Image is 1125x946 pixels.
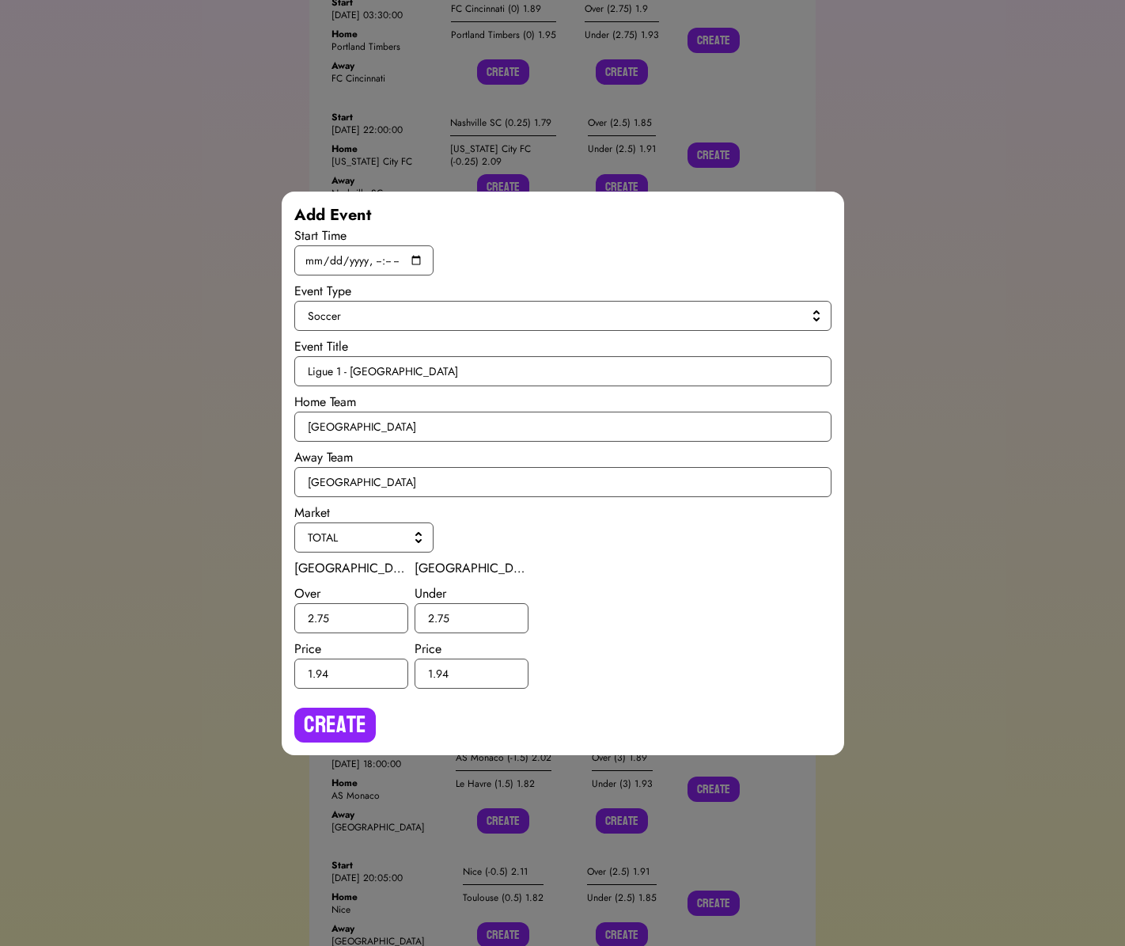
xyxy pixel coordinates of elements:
div: [GEOGRAPHIC_DATA] [294,559,408,578]
div: Add Event [294,204,831,226]
div: Market [294,503,831,522]
div: [GEOGRAPHIC_DATA] [415,559,528,578]
div: Price [415,640,528,659]
div: Price [294,640,408,659]
button: TOTAL [294,522,434,553]
span: TOTAL [308,530,414,545]
button: Soccer [294,301,831,331]
div: Home Team [294,393,831,412]
div: Start Time [294,226,831,245]
div: Event Title [294,337,831,356]
div: Under [415,584,528,603]
div: Event Type [294,282,831,301]
button: Create [294,708,376,743]
span: Soccer [308,308,812,324]
div: Away Team [294,448,831,467]
div: Over [294,584,408,603]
